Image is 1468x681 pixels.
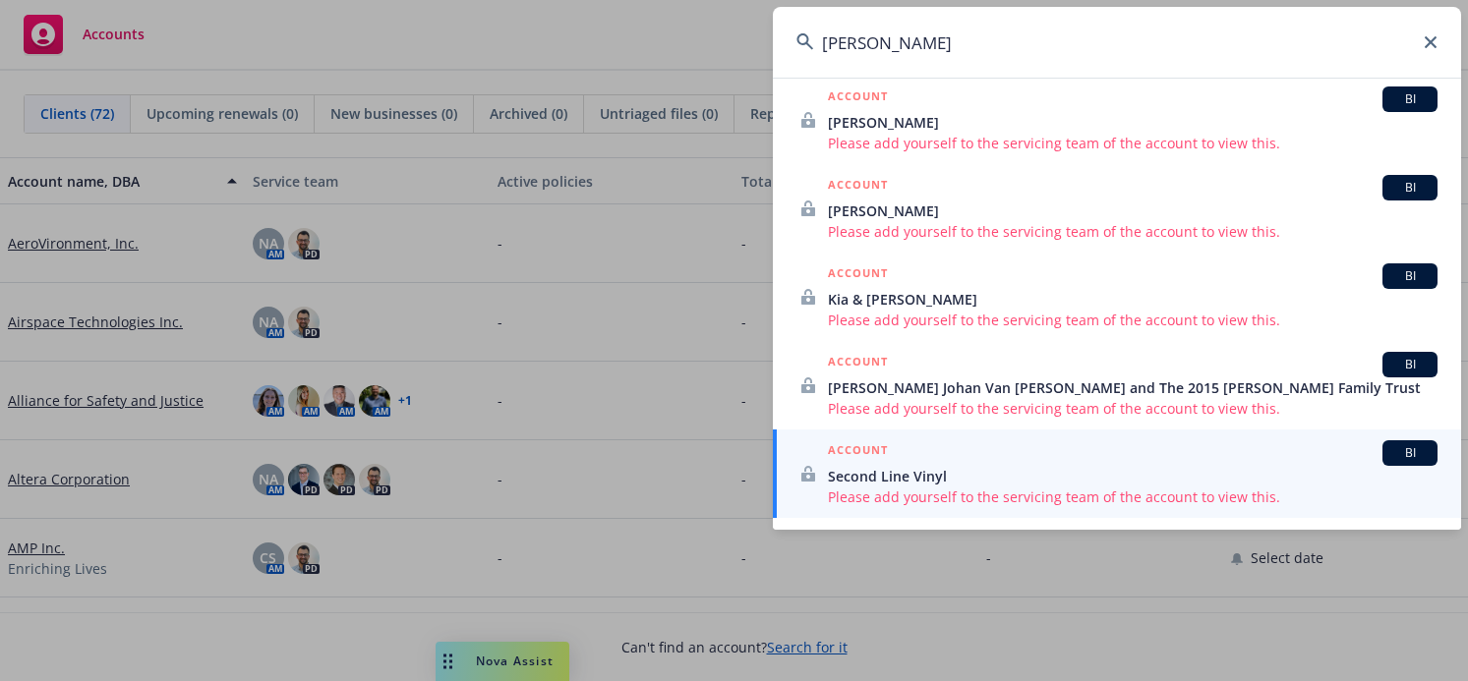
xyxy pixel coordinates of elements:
[828,486,1438,507] span: Please add yourself to the servicing team of the account to view this.
[1390,90,1430,108] span: BI
[773,76,1461,164] a: ACCOUNTBI[PERSON_NAME]Please add yourself to the servicing team of the account to view this.
[1390,267,1430,285] span: BI
[828,398,1438,419] span: Please add yourself to the servicing team of the account to view this.
[773,429,1461,518] a: ACCOUNTBISecond Line VinylPlease add yourself to the servicing team of the account to view this.
[773,164,1461,253] a: ACCOUNTBI[PERSON_NAME]Please add yourself to the servicing team of the account to view this.
[828,377,1438,398] span: [PERSON_NAME] Johan Van [PERSON_NAME] and The 2015 [PERSON_NAME] Family Trust
[828,175,888,199] h5: ACCOUNT
[828,263,888,287] h5: ACCOUNT
[828,200,1438,221] span: [PERSON_NAME]
[828,440,888,464] h5: ACCOUNT
[1390,356,1430,373] span: BI
[828,289,1438,310] span: Kia & [PERSON_NAME]
[828,86,888,110] h5: ACCOUNT
[773,341,1461,429] a: ACCOUNTBI[PERSON_NAME] Johan Van [PERSON_NAME] and The 2015 [PERSON_NAME] Family TrustPlease add ...
[828,352,888,375] h5: ACCOUNT
[1390,179,1430,197] span: BI
[828,112,1438,133] span: [PERSON_NAME]
[1390,444,1430,462] span: BI
[828,310,1438,330] span: Please add yourself to the servicing team of the account to view this.
[773,7,1461,78] input: Search...
[828,133,1438,153] span: Please add yourself to the servicing team of the account to view this.
[828,466,1438,486] span: Second Line Vinyl
[828,221,1438,242] span: Please add yourself to the servicing team of the account to view this.
[773,253,1461,341] a: ACCOUNTBIKia & [PERSON_NAME]Please add yourself to the servicing team of the account to view this.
